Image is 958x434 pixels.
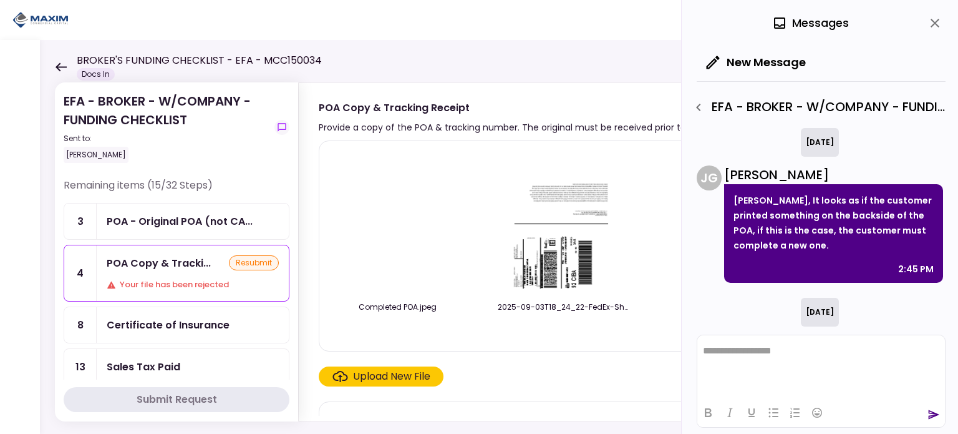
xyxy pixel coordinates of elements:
[697,165,722,190] div: J G
[64,349,97,385] div: 13
[64,178,289,203] div: Remaining items (15/32 Steps)
[229,255,279,270] div: resubmit
[785,404,806,422] button: Numbered list
[77,68,115,81] div: Docs In
[107,214,253,229] div: POA - Original POA (not CA or GA)
[319,100,724,116] div: POA Copy & Tracking Receipt
[697,404,718,422] button: Bold
[64,147,128,163] div: [PERSON_NAME]
[64,245,289,302] a: 4POA Copy & Tracking ReceiptresubmitYour file has been rejected
[64,348,289,385] a: 13Sales Tax Paid
[763,404,784,422] button: Bullet list
[107,317,230,333] div: Certificate of Insurance
[64,204,97,239] div: 3
[924,12,946,34] button: close
[801,128,839,157] div: [DATE]
[724,165,943,184] div: [PERSON_NAME]
[64,203,289,240] a: 3POA - Original POA (not CA or GA)
[64,92,269,163] div: EFA - BROKER - W/COMPANY - FUNDING CHECKLIST
[801,298,839,327] div: [DATE]
[274,120,289,135] button: show-messages
[697,46,816,79] button: New Message
[64,307,289,343] a: 8Certificate of Insurance
[64,387,289,412] button: Submit Request
[332,414,545,430] div: Add files you've already uploaded to My AIO
[64,245,97,301] div: 4
[353,369,430,384] div: Upload New File
[64,307,97,343] div: 8
[12,11,69,29] img: Partner icon
[319,367,443,387] span: Click here to upload the required document
[77,53,322,68] h1: BROKER'S FUNDING CHECKLIST - EFA - MCC150034
[545,412,564,431] button: more
[697,335,945,398] iframe: Rich Text Area
[107,255,211,271] div: POA Copy & Tracking Receipt
[319,120,724,135] div: Provide a copy of the POA & tracking number. The original must be received prior to funding.
[498,302,629,313] div: 2025-09-03T18_24_22-FedEx-Shipping-Label.pdf
[107,359,180,375] div: Sales Tax Paid
[719,404,740,422] button: Italic
[137,392,217,407] div: Submit Request
[806,404,828,422] button: Emojis
[298,82,933,422] div: POA Copy & Tracking ReceiptProvide a copy of the POA & tracking number. The original must be rece...
[741,404,762,422] button: Underline
[332,302,463,313] div: Completed POA.jpeg
[64,133,269,144] div: Sent to:
[733,193,934,253] p: [PERSON_NAME], It looks as if the customer printed something on the backside of the POA, if this ...
[772,14,849,32] div: Messages
[898,262,934,277] div: 2:45 PM
[927,408,940,421] button: send
[688,97,946,118] div: EFA - BROKER - W/COMPANY - FUNDING CHECKLIST - POA Copy & Tracking Receipt
[107,279,279,291] div: Your file has been rejected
